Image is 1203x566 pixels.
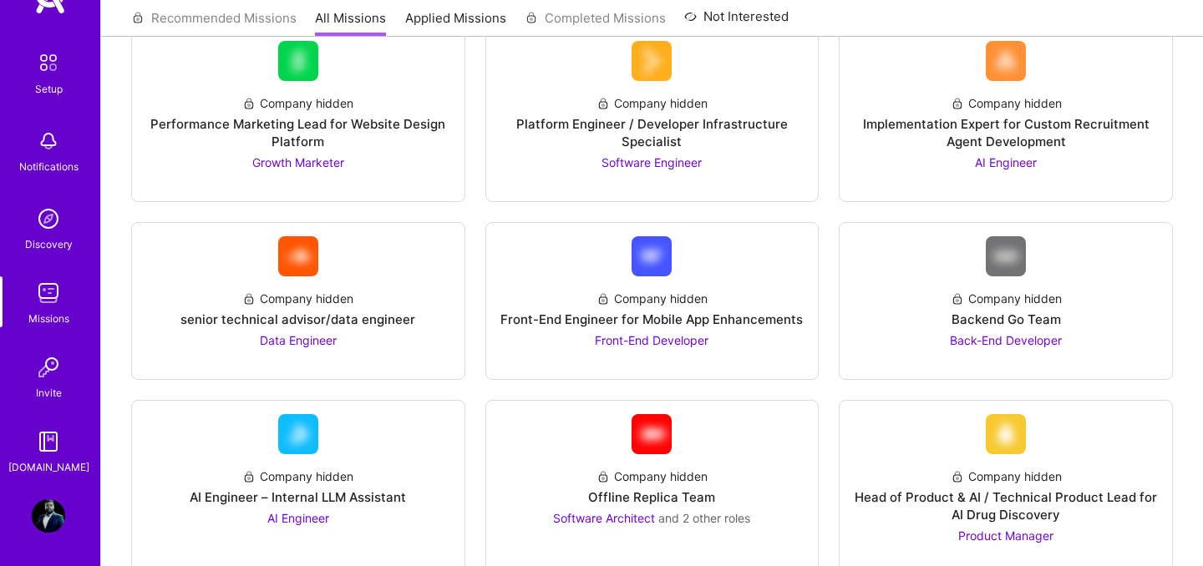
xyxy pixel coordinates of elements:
img: setup [31,45,66,80]
img: Company Logo [278,236,318,276]
span: Data Engineer [260,333,337,347]
img: discovery [32,202,65,235]
span: and 2 other roles [658,511,750,525]
span: Software Architect [553,511,655,525]
div: Company hidden [596,290,708,307]
img: User Avatar [32,499,65,533]
img: Company Logo [278,41,318,81]
img: Company Logo [632,414,672,454]
span: Front-End Developer [595,333,708,347]
img: Company Logo [986,41,1026,81]
img: Company Logo [632,41,672,81]
div: senior technical advisor/data engineer [180,311,415,328]
img: Company Logo [986,236,1026,276]
span: AI Engineer [267,511,329,525]
div: Company hidden [242,467,353,485]
div: Discovery [25,235,73,253]
div: Offline Replica Team [588,488,715,506]
div: Platform Engineer / Developer Infrastructure Specialist [500,115,805,150]
div: Missions [28,310,69,327]
div: Company hidden [242,290,353,307]
img: guide book [32,425,65,458]
div: Company hidden [596,467,708,485]
span: Software Engineer [601,155,702,169]
div: Implementation Expert for Custom Recruitment Agent Development [853,115,1159,150]
img: teamwork [32,276,65,310]
img: Company Logo [632,236,672,276]
div: Head of Product & AI / Technical Product Lead for AI Drug Discovery [853,488,1159,523]
div: Front-End Engineer for Mobile App Enhancements [500,311,803,328]
a: All Missions [315,9,386,37]
div: Invite [36,384,62,402]
span: Back-End Developer [950,333,1062,347]
div: [DOMAIN_NAME] [8,458,89,476]
img: Invite [32,351,65,384]
div: Company hidden [951,467,1062,485]
div: Company hidden [951,290,1062,307]
div: Performance Marketing Lead for Website Design Platform [145,115,451,150]
div: Company hidden [951,94,1062,112]
div: Company hidden [242,94,353,112]
div: Backend Go Team [952,311,1061,328]
img: bell [32,124,65,158]
div: AI Engineer – Internal LLM Assistant [190,488,406,506]
div: Setup [35,80,63,98]
img: Company Logo [278,414,318,454]
a: Not Interested [684,7,789,37]
a: Applied Missions [405,9,506,37]
div: Notifications [19,158,79,175]
span: Growth Marketer [252,155,344,169]
div: Company hidden [596,94,708,112]
span: Product Manager [958,528,1053,543]
img: Company Logo [986,414,1026,454]
span: AI Engineer [975,155,1037,169]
